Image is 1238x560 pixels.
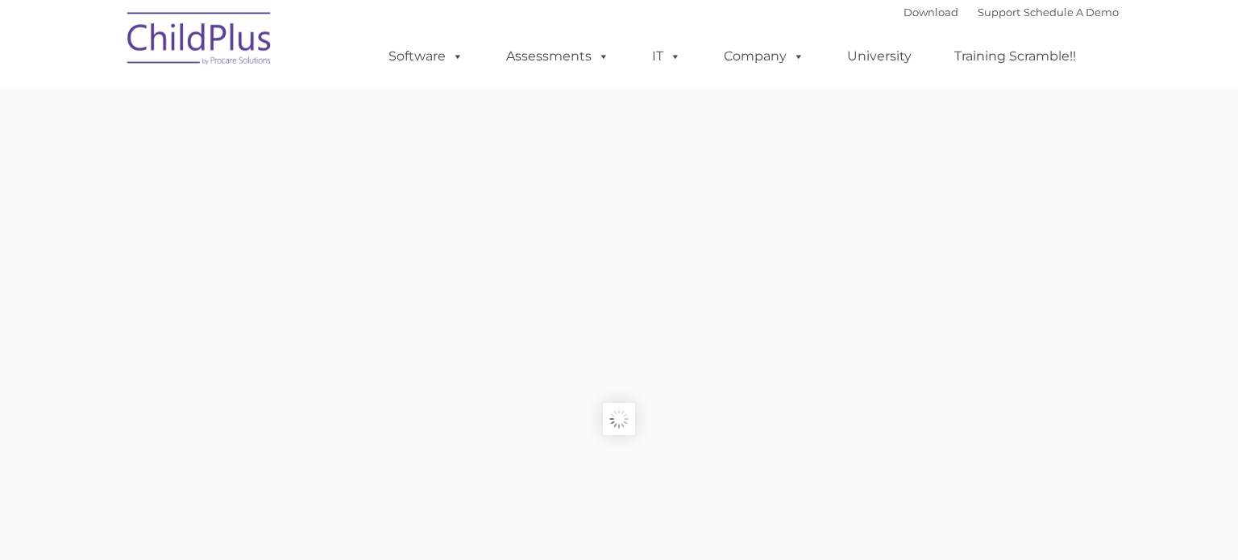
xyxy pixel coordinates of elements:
[978,6,1020,19] a: Support
[372,40,480,73] a: Software
[119,1,280,81] img: ChildPlus by Procare Solutions
[1024,6,1119,19] a: Schedule A Demo
[904,6,958,19] a: Download
[904,6,1119,19] font: |
[490,40,625,73] a: Assessments
[831,40,928,73] a: University
[708,40,820,73] a: Company
[636,40,697,73] a: IT
[938,40,1092,73] a: Training Scramble!!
